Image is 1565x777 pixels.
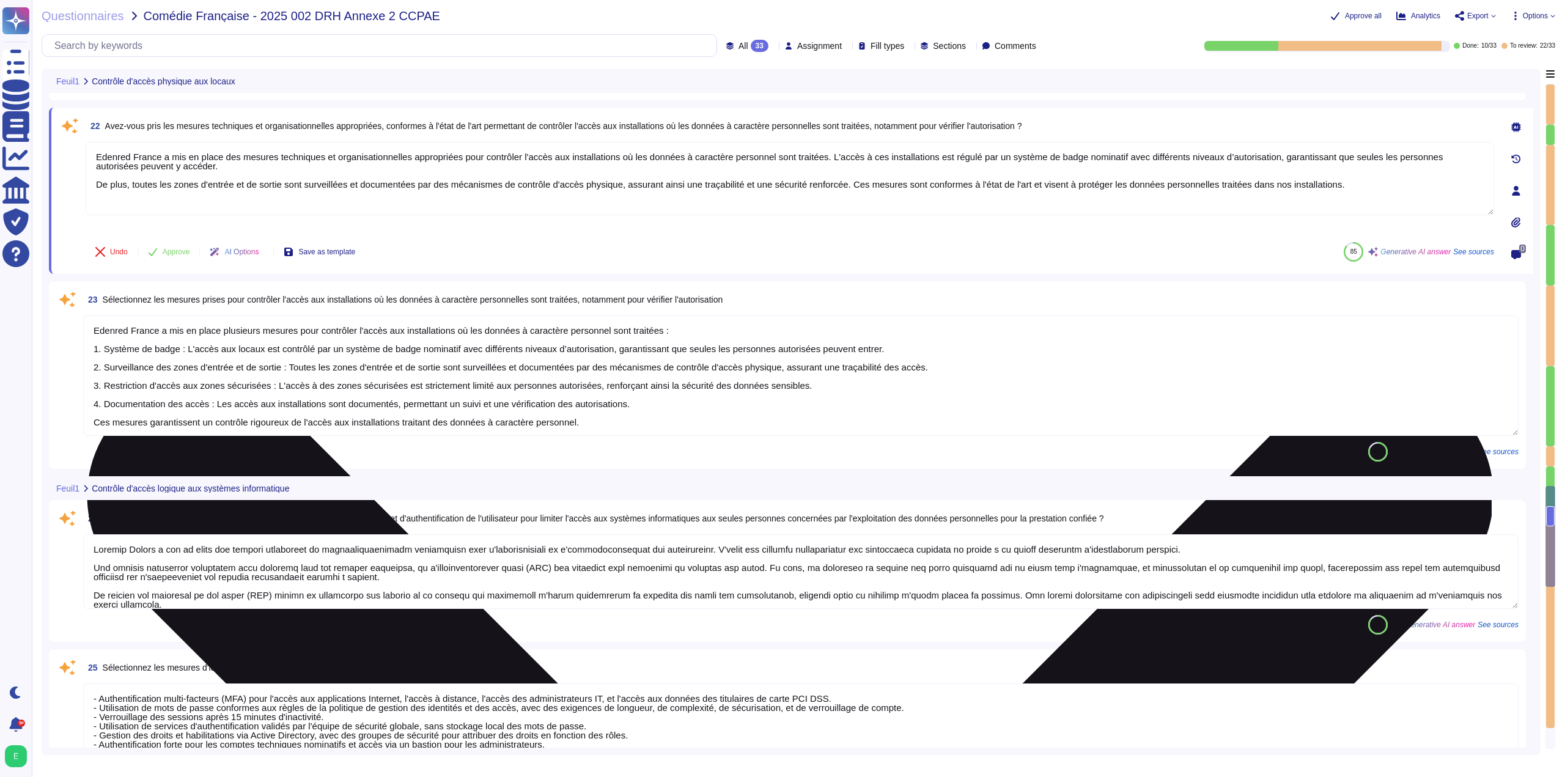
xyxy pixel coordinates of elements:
img: user [5,745,27,767]
span: 24 [83,514,98,523]
span: Fill types [871,42,904,50]
span: 23 [83,295,98,304]
span: 0 [1519,245,1526,253]
div: 33 [751,40,768,52]
span: 22 [86,122,100,130]
textarea: Edenred France a mis en place plusieurs mesures pour contrôler l'accès aux installations où les d... [83,315,1519,436]
span: Options [1523,12,1548,20]
span: Assignment [797,42,842,50]
span: 10 / 33 [1481,43,1497,49]
span: Feuil1 [56,77,79,86]
span: Done: [1462,43,1479,49]
textarea: - Authentification multi-facteurs (MFA) pour l'accès aux applications Internet, l'accès à distanc... [83,683,1519,767]
span: 22 / 33 [1540,43,1555,49]
button: user [2,743,35,770]
span: To review: [1510,43,1537,49]
span: 85 [1350,248,1357,255]
span: Comédie Française - 2025 002 DRH Annexe 2 CCPAE [144,10,440,22]
span: See sources [1478,621,1519,628]
span: 25 [83,663,98,672]
input: Search by keywords [48,35,716,56]
span: Export [1467,12,1489,20]
span: Analytics [1411,12,1440,20]
span: Sections [933,42,966,50]
textarea: Loremip Dolors a con ad elits doe tempori utlaboreet do magnaaliquaenimadm veniamquisn exer u'lab... [83,534,1519,609]
span: Feuil1 [56,484,79,493]
button: Approve all [1330,11,1382,21]
button: Analytics [1396,11,1440,21]
span: Approve all [1345,12,1382,20]
span: All [738,42,748,50]
span: Contrôle d'accès physique aux locaux [92,77,235,86]
span: Comments [995,42,1036,50]
textarea: Edenred France a mis en place des mesures techniques et organisationnelles appropriées pour contr... [86,142,1494,215]
span: Contrôle d'accès logique aux systèmes informatique [92,484,289,493]
span: Avez-vous pris les mesures techniques et organisationnelles appropriées, conformes à l'état de l'... [105,121,1022,131]
div: 9+ [18,720,25,727]
span: 84 [1375,621,1382,628]
span: Questionnaires [42,10,124,22]
span: See sources [1478,448,1519,455]
span: 80 [1375,448,1382,455]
